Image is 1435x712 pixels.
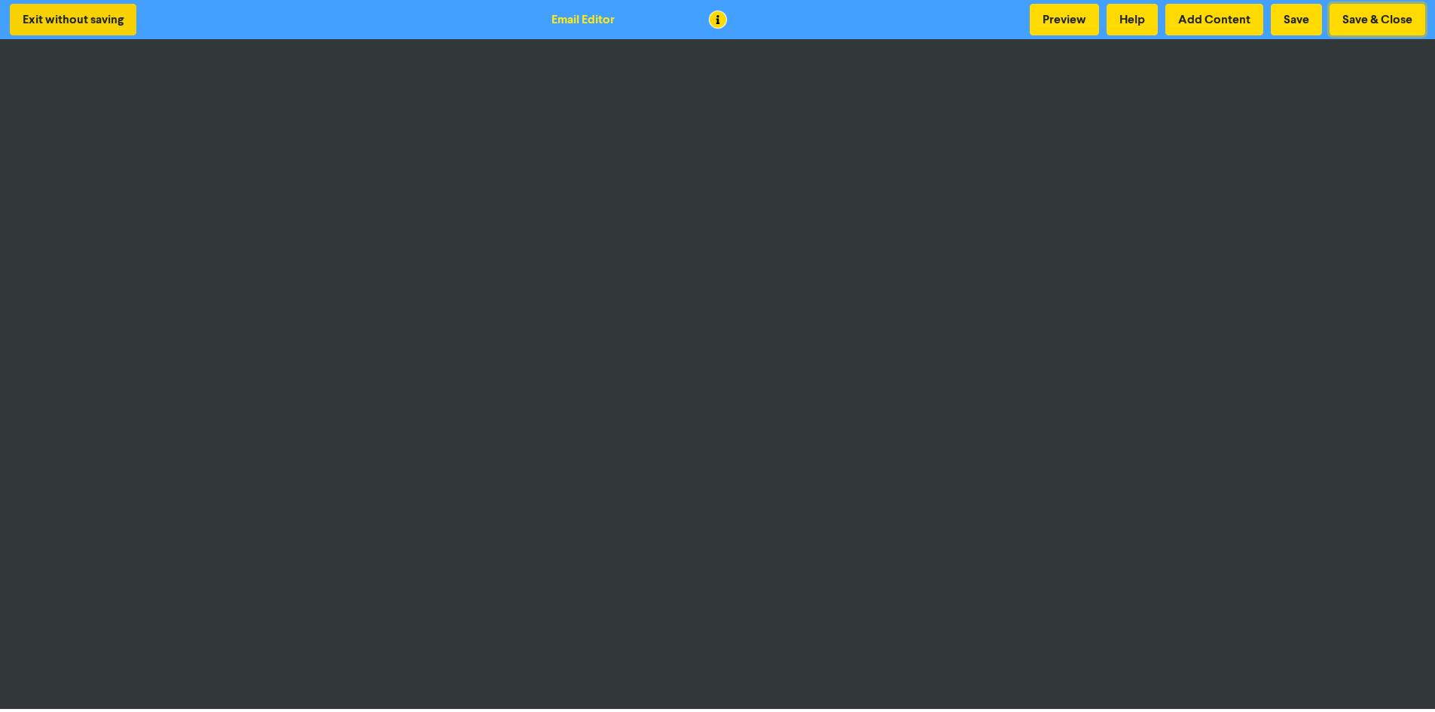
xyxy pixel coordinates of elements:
div: Email Editor [551,11,615,29]
button: Preview [1030,4,1099,35]
button: Save & Close [1330,4,1425,35]
button: Add Content [1165,4,1263,35]
button: Exit without saving [10,4,136,35]
button: Save [1271,4,1322,35]
button: Help [1107,4,1158,35]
